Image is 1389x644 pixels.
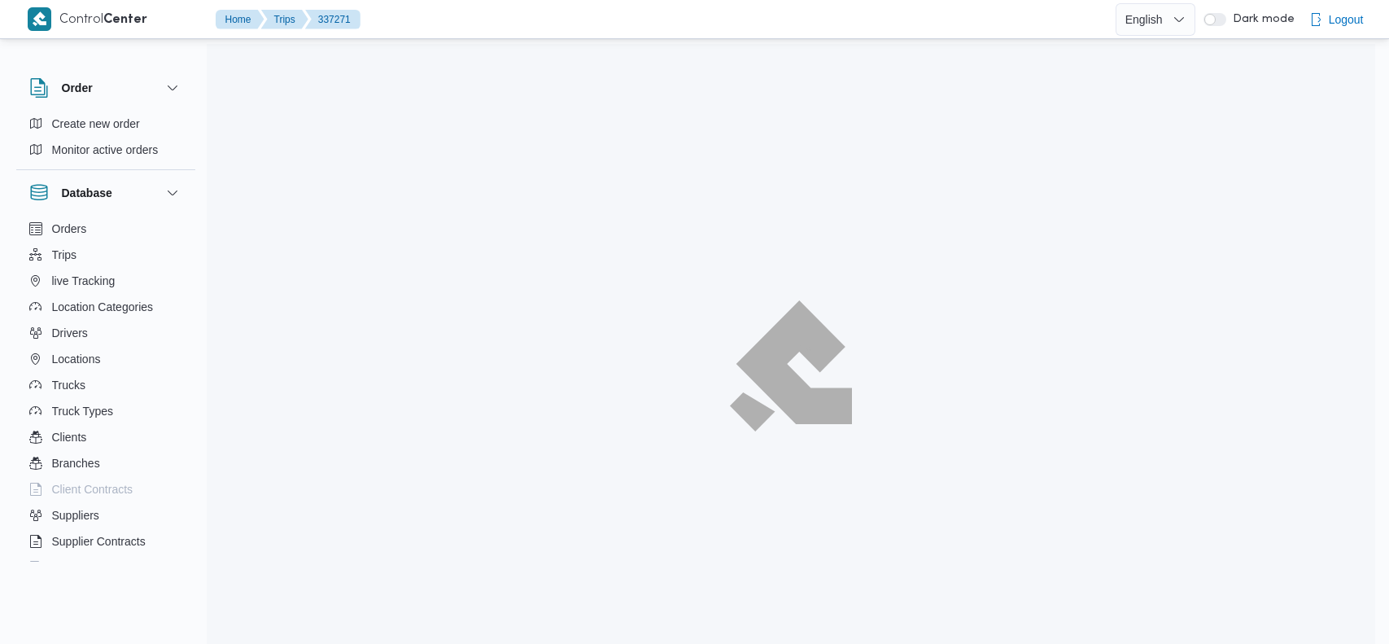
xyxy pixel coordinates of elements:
span: Drivers [52,323,88,343]
span: Truck Types [52,401,113,421]
button: Trips [261,10,308,29]
span: Create new order [52,114,140,134]
b: Center [103,14,147,26]
span: Dark mode [1226,13,1295,26]
span: Locations [52,349,101,369]
div: Order [16,111,195,169]
button: Create new order [23,111,189,137]
button: Devices [23,554,189,580]
button: Locations [23,346,189,372]
span: Supplier Contracts [52,532,146,551]
button: Logout [1303,3,1370,36]
span: Branches [52,453,100,473]
img: ILLA Logo [739,310,843,421]
h3: Order [62,78,93,98]
button: Client Contracts [23,476,189,502]
button: Monitor active orders [23,137,189,163]
button: Trips [23,242,189,268]
button: Supplier Contracts [23,528,189,554]
span: Location Categories [52,297,154,317]
button: Orders [23,216,189,242]
span: Suppliers [52,506,99,525]
span: Trips [52,245,77,265]
span: Trucks [52,375,85,395]
button: 337271 [305,10,360,29]
button: Location Categories [23,294,189,320]
h3: Database [62,183,112,203]
span: Clients [52,427,87,447]
img: X8yXhbKr1z7QwAAAABJRU5ErkJggg== [28,7,51,31]
span: Monitor active orders [52,140,159,160]
button: Suppliers [23,502,189,528]
button: Trucks [23,372,189,398]
button: Drivers [23,320,189,346]
span: Client Contracts [52,480,133,499]
button: Truck Types [23,398,189,424]
span: Orders [52,219,87,239]
button: Clients [23,424,189,450]
button: Branches [23,450,189,476]
span: live Tracking [52,271,116,291]
div: Database [16,216,195,568]
span: Logout [1329,10,1364,29]
button: Order [29,78,182,98]
button: Home [216,10,264,29]
button: Database [29,183,182,203]
button: live Tracking [23,268,189,294]
span: Devices [52,558,93,577]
